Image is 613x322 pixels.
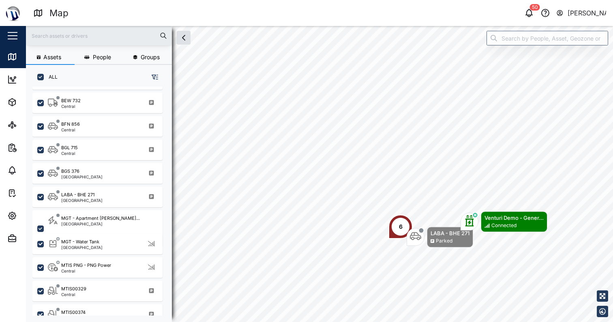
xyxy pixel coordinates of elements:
[61,245,103,249] div: [GEOGRAPHIC_DATA]
[21,189,43,197] div: Tasks
[93,54,111,60] span: People
[568,8,607,18] div: [PERSON_NAME]
[31,30,167,42] input: Search assets or drivers
[407,227,473,247] div: Map marker
[61,198,103,202] div: [GEOGRAPHIC_DATA]
[61,144,78,151] div: BGL 715
[61,104,81,108] div: Central
[61,151,78,155] div: Central
[487,31,608,45] input: Search by People, Asset, Geozone or Place
[530,4,540,11] div: 50
[556,7,607,19] button: [PERSON_NAME]
[61,262,111,269] div: MTIS PNG - PNG Power
[21,166,46,175] div: Alarms
[21,234,45,243] div: Admin
[21,143,49,152] div: Reports
[484,214,544,222] div: Venturi Demo - Gener...
[61,286,86,292] div: MTIS00329
[61,97,81,104] div: BEW 732
[21,120,41,129] div: Sites
[61,191,94,198] div: LABA - BHE 271
[399,222,403,231] div: 6
[61,292,86,296] div: Central
[431,229,469,237] div: LABA - BHE 271
[461,211,547,232] div: Map marker
[21,52,39,61] div: Map
[61,222,140,226] div: [GEOGRAPHIC_DATA]
[61,128,80,132] div: Central
[32,87,171,316] div: grid
[21,98,46,107] div: Assets
[61,121,80,128] div: BFN 856
[491,222,517,230] div: Connected
[26,26,613,322] canvas: Map
[61,269,111,273] div: Central
[61,215,140,222] div: MGT - Apartment [PERSON_NAME]...
[61,175,103,179] div: [GEOGRAPHIC_DATA]
[44,74,58,80] label: ALL
[141,54,160,60] span: Groups
[21,75,58,84] div: Dashboard
[436,237,452,245] div: Parked
[21,211,50,220] div: Settings
[4,4,22,22] img: Main Logo
[388,215,413,239] div: Map marker
[43,54,61,60] span: Assets
[61,238,99,245] div: MGT - Water Tank
[49,6,69,20] div: Map
[61,168,79,175] div: BGS 376
[61,309,86,316] div: MTIS00374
